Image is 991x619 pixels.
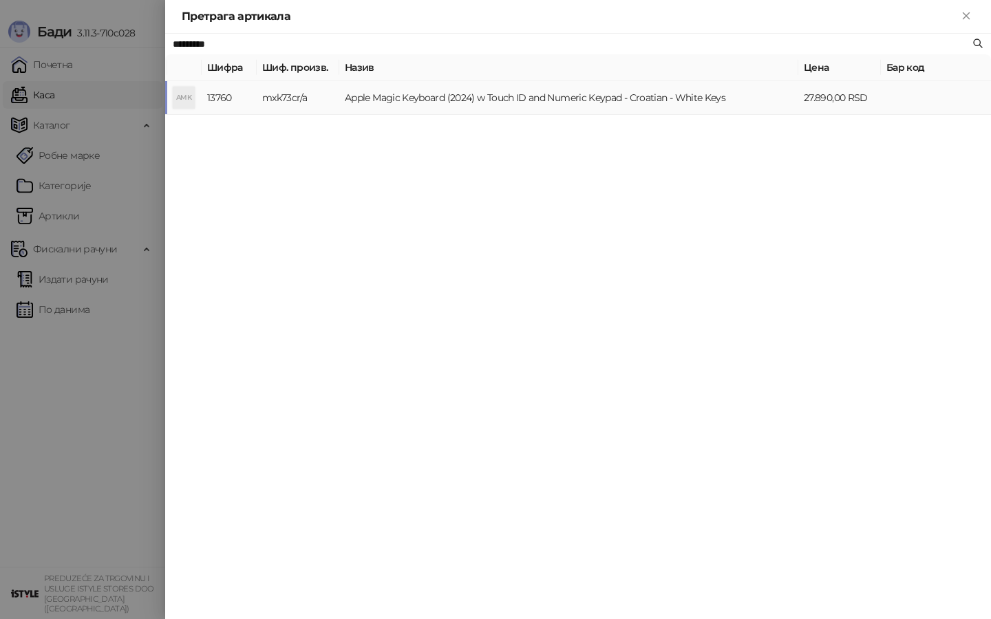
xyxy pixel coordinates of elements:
[202,54,257,81] th: Шифра
[798,54,881,81] th: Цена
[173,87,195,109] div: AMK
[182,8,958,25] div: Претрага артикала
[798,81,881,115] td: 27.890,00 RSD
[881,54,991,81] th: Бар код
[339,54,798,81] th: Назив
[202,81,257,115] td: 13760
[339,81,798,115] td: Apple Magic Keyboard (2024) w Touch ID and Numeric Keypad - Croatian - White Keys
[257,54,339,81] th: Шиф. произв.
[257,81,339,115] td: mxk73cr/a
[958,8,974,25] button: Close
